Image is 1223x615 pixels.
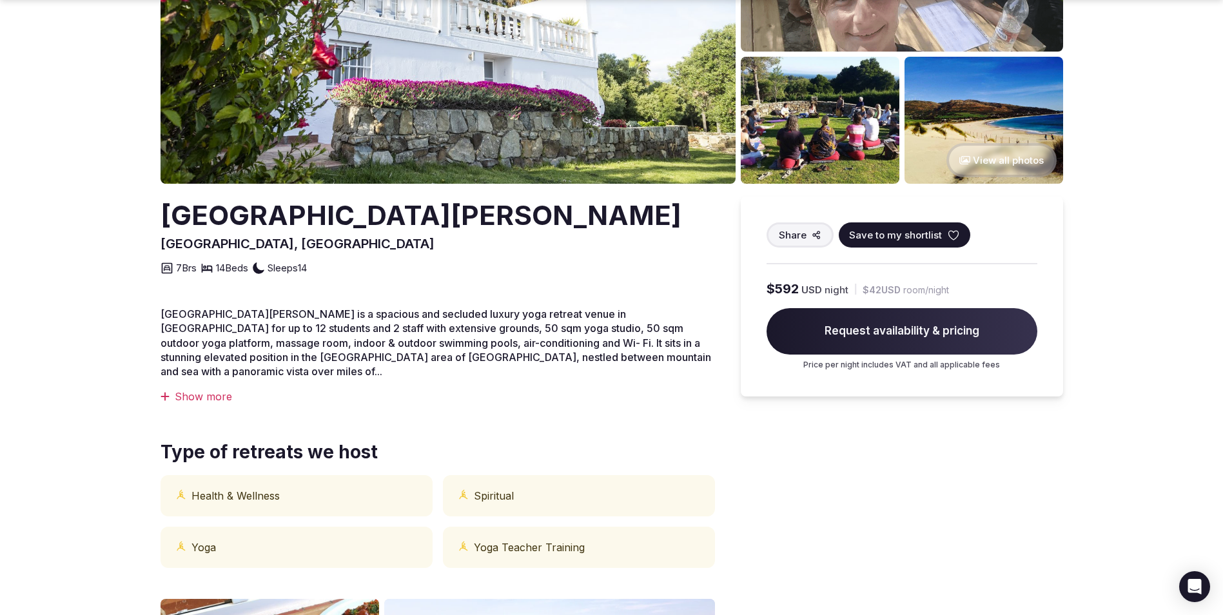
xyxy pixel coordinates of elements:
span: Share [779,228,807,242]
span: night [825,283,848,297]
span: Type of retreats we host [161,440,378,465]
h2: [GEOGRAPHIC_DATA][PERSON_NAME] [161,197,681,235]
span: $592 [767,280,799,298]
button: Share [767,222,834,248]
span: [GEOGRAPHIC_DATA], [GEOGRAPHIC_DATA] [161,236,435,251]
button: View all photos [946,143,1057,177]
span: [GEOGRAPHIC_DATA][PERSON_NAME] is a spacious and secluded luxury yoga retreat venue in [GEOGRAPHI... [161,307,711,378]
button: Save to my shortlist [839,222,970,248]
span: Save to my shortlist [849,228,942,242]
span: Sleeps 14 [268,261,307,275]
span: room/night [903,284,949,297]
span: $42 USD [863,284,901,297]
span: Request availability & pricing [767,308,1037,355]
div: Open Intercom Messenger [1179,571,1210,602]
span: 7 Brs [176,261,197,275]
span: USD [801,283,822,297]
span: 14 Beds [216,261,248,275]
div: | [854,282,857,296]
div: Show more [161,389,715,404]
p: Price per night includes VAT and all applicable fees [767,360,1037,371]
img: Venue gallery photo [905,57,1063,184]
img: Venue gallery photo [741,57,899,184]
